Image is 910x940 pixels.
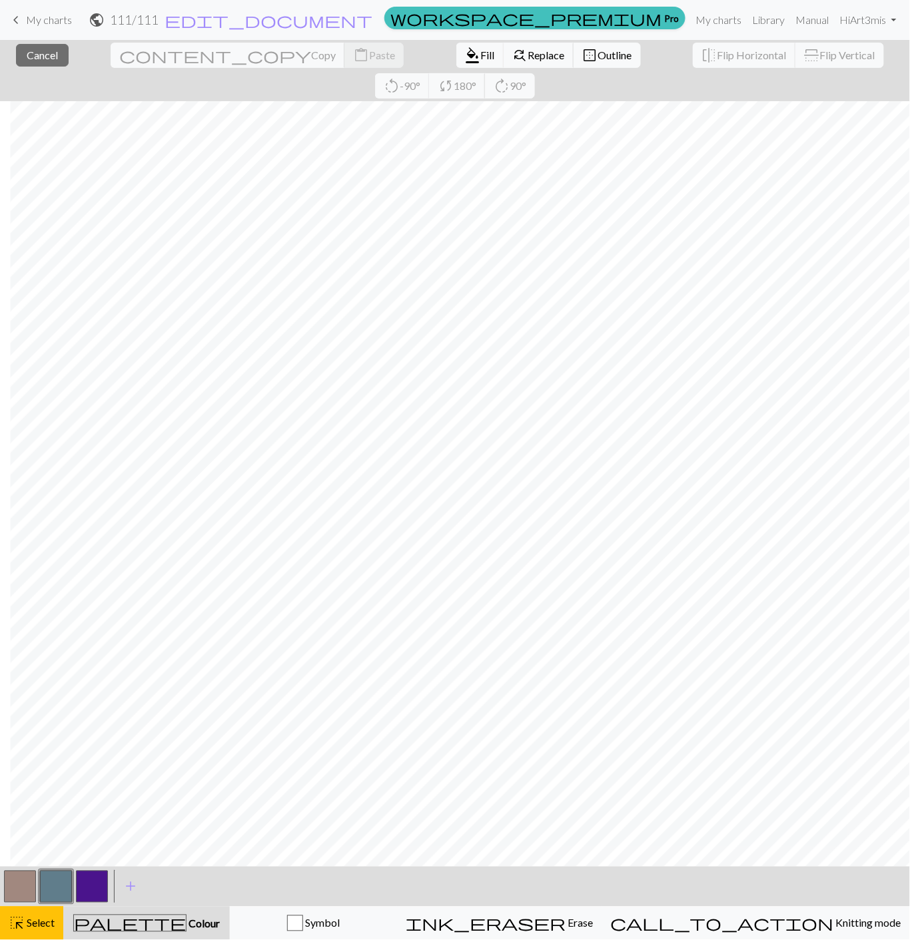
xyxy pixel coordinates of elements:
[26,13,72,26] span: My charts
[406,914,566,933] span: ink_eraser
[691,7,747,33] a: My charts
[384,77,400,95] span: rotate_left
[390,9,662,27] span: workspace_premium
[63,907,230,940] button: Colour
[803,47,821,63] span: flip
[602,907,910,940] button: Knitting mode
[693,43,796,68] button: Flip Horizontal
[791,7,835,33] a: Manual
[27,49,58,61] span: Cancel
[123,877,139,896] span: add
[566,917,593,929] span: Erase
[717,49,787,61] span: Flip Horizontal
[230,907,397,940] button: Symbol
[187,917,220,930] span: Colour
[8,11,24,29] span: keyboard_arrow_left
[89,11,105,29] span: public
[610,914,834,933] span: call_to_action
[528,49,565,61] span: Replace
[438,77,454,95] span: sync
[8,9,72,31] a: My charts
[74,914,186,933] span: palette
[795,43,884,68] button: Flip Vertical
[25,917,55,929] span: Select
[747,7,791,33] a: Library
[701,46,717,65] span: flip
[574,43,641,68] button: Outline
[494,77,510,95] span: rotate_right
[375,73,430,99] button: -90°
[119,46,311,65] span: content_copy
[397,907,602,940] button: Erase
[9,914,25,933] span: highlight_alt
[820,49,875,61] span: Flip Vertical
[303,917,340,929] span: Symbol
[454,79,476,92] span: 180°
[834,917,901,929] span: Knitting mode
[582,46,598,65] span: border_outer
[835,7,902,33] a: HiArt3mis
[429,73,486,99] button: 180°
[465,46,481,65] span: format_color_fill
[512,46,528,65] span: find_replace
[504,43,574,68] button: Replace
[111,43,345,68] button: Copy
[456,43,504,68] button: Fill
[165,11,372,29] span: edit_document
[400,79,420,92] span: -90°
[485,73,535,99] button: 90°
[16,44,69,67] button: Cancel
[311,49,336,61] span: Copy
[110,12,159,27] h2: 111 / 111
[384,7,685,29] a: Pro
[481,49,495,61] span: Fill
[510,79,526,92] span: 90°
[598,49,632,61] span: Outline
